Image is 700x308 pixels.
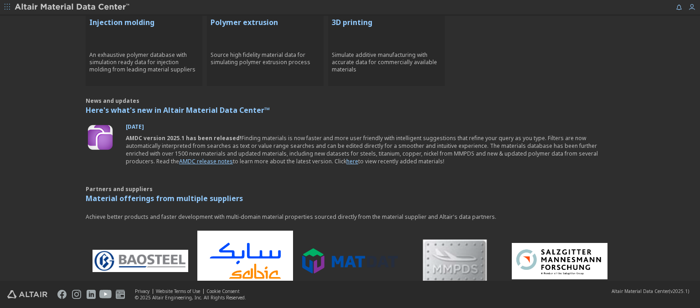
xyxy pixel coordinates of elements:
[179,157,233,165] a: AMDC release notes
[126,134,614,165] div: Finding materials is now faster and more user friendly with intelligent suggestions that refine y...
[15,3,131,12] img: Altair Material Data Center
[332,51,441,73] p: Simulate additive manufacturing with accurate data for commercially available materials
[86,123,115,152] img: Update Icon Software
[126,134,242,142] b: AMDC version 2025.1 has been released!
[89,17,199,28] p: Injection molding
[89,51,199,73] p: An exhaustive polymer database with simulation ready data for injection molding from leading mate...
[86,213,614,221] p: Achieve better products and faster development with multi-domain material properties sourced dire...
[509,243,604,279] img: Logo - Salzgitter
[404,228,499,294] img: MMPDS Logo
[211,51,320,66] p: Source high fidelity material data for simulating polymer extrusion process
[206,288,240,294] a: Cookie Consent
[346,157,358,165] a: here
[86,97,614,105] p: News and updates
[135,288,149,294] a: Privacy
[86,171,614,193] p: Partners and suppliers
[135,294,246,301] div: © 2025 Altair Engineering, Inc. All Rights Reserved.
[612,288,689,294] div: (v2025.1)
[194,231,290,291] img: Logo - Sabic
[86,193,614,204] p: Material offerings from multiple suppliers
[332,17,441,28] p: 3D printing
[7,290,47,298] img: Altair Engineering
[211,17,320,28] p: Polymer extrusion
[126,123,614,131] p: [DATE]
[89,250,185,272] img: Logo - BaoSteel
[156,288,200,294] a: Website Terms of Use
[86,105,614,116] p: Here's what's new in Altair Material Data Center™
[612,288,669,294] span: Altair Material Data Center
[299,248,395,273] img: Logo - MatDat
